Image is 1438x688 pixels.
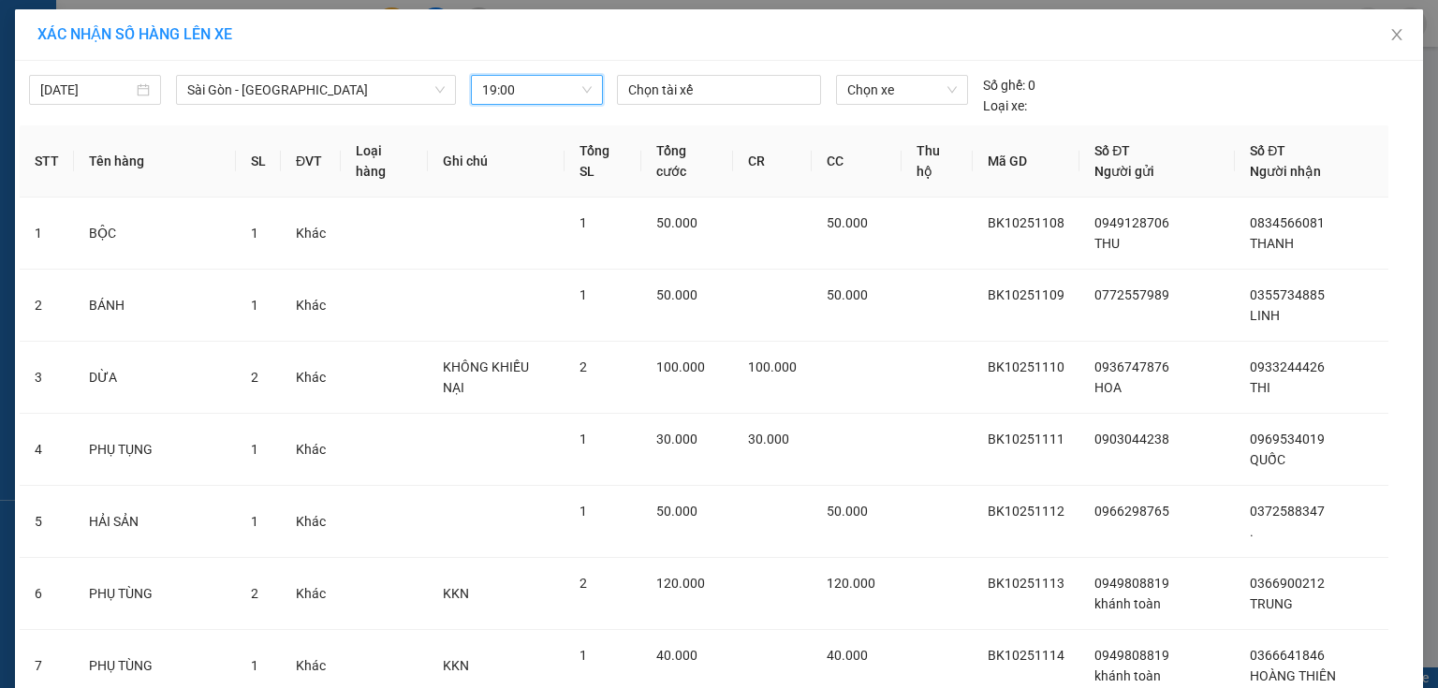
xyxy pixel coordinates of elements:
[160,16,205,36] span: Nhận:
[251,226,258,241] span: 1
[443,359,529,395] span: KHÔNG KHIẾU NẠI
[251,442,258,457] span: 1
[565,125,641,198] th: Tổng SL
[580,432,587,446] span: 1
[20,558,74,630] td: 6
[748,359,797,374] span: 100.000
[428,125,565,198] th: Ghi chú
[20,342,74,414] td: 3
[1250,452,1285,467] span: QUỐC
[20,414,74,486] td: 4
[1094,432,1169,446] span: 0903044238
[1094,236,1120,251] span: THU
[251,586,258,601] span: 2
[988,215,1064,230] span: BK10251108
[1250,215,1325,230] span: 0834566081
[251,658,258,673] span: 1
[656,287,697,302] span: 50.000
[580,504,587,519] span: 1
[988,504,1064,519] span: BK10251112
[656,432,697,446] span: 30.000
[16,18,45,37] span: Gửi:
[74,125,236,198] th: Tên hàng
[281,270,341,342] td: Khác
[251,514,258,529] span: 1
[656,504,697,519] span: 50.000
[1094,668,1161,683] span: khánh toàn
[1094,359,1169,374] span: 0936747876
[656,359,705,374] span: 100.000
[902,125,973,198] th: Thu hộ
[1094,504,1169,519] span: 0966298765
[20,270,74,342] td: 2
[37,25,232,43] span: XÁC NHẬN SỐ HÀNG LÊN XE
[983,95,1027,116] span: Loại xe:
[1094,164,1154,179] span: Người gửi
[748,432,789,446] span: 30.000
[580,215,587,230] span: 1
[160,16,310,58] div: [PERSON_NAME]
[1371,9,1423,62] button: Close
[251,298,258,313] span: 1
[20,125,74,198] th: STT
[1250,287,1325,302] span: 0355734885
[656,648,697,663] span: 40.000
[1250,648,1325,663] span: 0366641846
[988,359,1064,374] span: BK10251110
[74,414,236,486] td: PHỤ TỤNG
[160,58,310,81] div: DƯƠNG
[16,38,147,65] div: 0886007167
[160,81,310,107] div: 0383113398
[16,16,147,38] div: Bách Khoa
[641,125,734,198] th: Tổng cước
[187,76,445,104] span: Sài Gòn - Đồng Nai
[1250,380,1270,395] span: THI
[20,198,74,270] td: 1
[251,370,258,385] span: 2
[1250,164,1321,179] span: Người nhận
[443,586,469,601] span: KKN
[1094,596,1161,611] span: khánh toàn
[40,80,133,100] input: 14/10/2025
[281,125,341,198] th: ĐVT
[1250,576,1325,591] span: 0366900212
[827,648,868,663] span: 40.000
[443,658,469,673] span: KKN
[656,215,697,230] span: 50.000
[847,76,956,104] span: Chọn xe
[236,125,281,198] th: SL
[1250,359,1325,374] span: 0933244426
[988,576,1064,591] span: BK10251113
[1094,648,1169,663] span: 0949808819
[827,576,875,591] span: 120.000
[434,84,446,95] span: down
[482,76,592,104] span: 19:00
[733,125,812,198] th: CR
[1094,380,1122,395] span: HOA
[74,198,236,270] td: BỘC
[281,414,341,486] td: Khác
[1250,308,1280,323] span: LINH
[341,125,428,198] th: Loại hàng
[1250,504,1325,519] span: 0372588347
[827,215,868,230] span: 50.000
[1094,576,1169,591] span: 0949808819
[281,486,341,558] td: Khác
[988,432,1064,446] span: BK10251111
[988,648,1064,663] span: BK10251114
[160,117,187,137] span: DĐ:
[281,342,341,414] td: Khác
[74,342,236,414] td: DỪA
[281,558,341,630] td: Khác
[973,125,1079,198] th: Mã GD
[1250,524,1254,539] span: .
[1094,215,1169,230] span: 0949128706
[580,648,587,663] span: 1
[812,125,902,198] th: CC
[580,287,587,302] span: 1
[74,486,236,558] td: HẢI SẢN
[1250,143,1285,158] span: Số ĐT
[1389,27,1404,42] span: close
[1250,596,1293,611] span: TRUNG
[580,576,587,591] span: 2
